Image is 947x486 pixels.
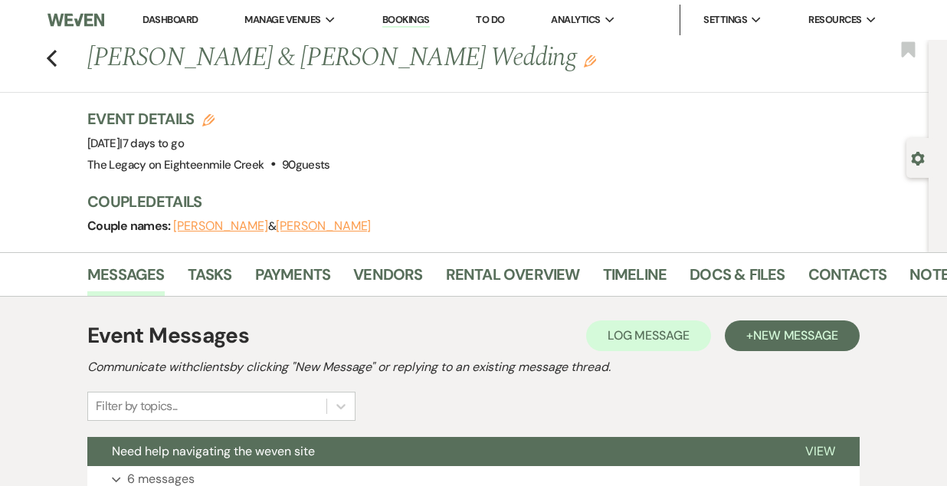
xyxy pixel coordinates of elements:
[48,4,104,36] img: Weven Logo
[87,358,860,376] h2: Communicate with clients by clicking "New Message" or replying to an existing message thread.
[276,220,371,232] button: [PERSON_NAME]
[87,218,173,234] span: Couple names:
[551,12,600,28] span: Analytics
[87,40,754,77] h1: [PERSON_NAME] & [PERSON_NAME] Wedding
[143,13,198,26] a: Dashboard
[703,12,747,28] span: Settings
[753,327,838,343] span: New Message
[446,262,580,296] a: Rental Overview
[87,262,165,296] a: Messages
[586,320,711,351] button: Log Message
[476,13,504,26] a: To Do
[87,136,184,151] span: [DATE]
[353,262,422,296] a: Vendors
[173,218,371,234] span: &
[808,262,887,296] a: Contacts
[584,54,596,67] button: Edit
[173,220,268,232] button: [PERSON_NAME]
[123,136,184,151] span: 7 days to go
[282,157,330,172] span: 90 guests
[96,397,178,415] div: Filter by topics...
[87,320,249,352] h1: Event Messages
[87,437,781,466] button: Need help navigating the weven site
[781,437,860,466] button: View
[87,157,264,172] span: The Legacy on Eighteenmile Creek
[120,136,184,151] span: |
[911,150,925,165] button: Open lead details
[112,443,315,459] span: Need help navigating the weven site
[608,327,690,343] span: Log Message
[690,262,785,296] a: Docs & Files
[188,262,232,296] a: Tasks
[255,262,331,296] a: Payments
[808,12,861,28] span: Resources
[382,13,430,28] a: Bookings
[87,191,913,212] h3: Couple Details
[87,108,330,130] h3: Event Details
[725,320,860,351] button: +New Message
[244,12,320,28] span: Manage Venues
[805,443,835,459] span: View
[603,262,667,296] a: Timeline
